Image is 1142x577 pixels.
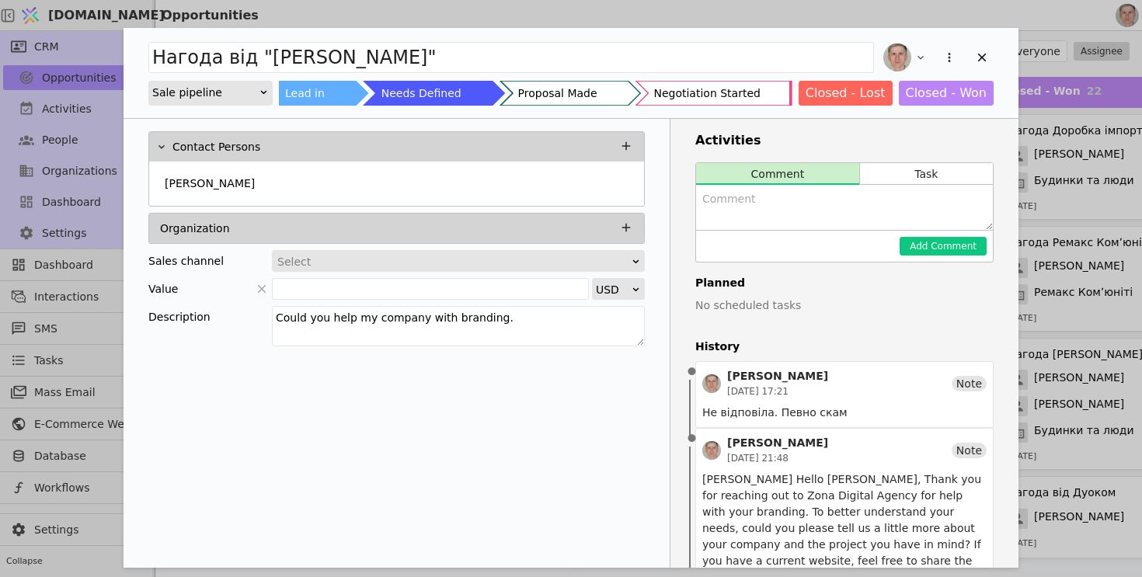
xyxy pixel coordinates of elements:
h4: History [695,339,994,355]
div: Description [148,306,272,328]
div: Sale pipeline [152,82,259,103]
div: Lead in [285,81,325,106]
p: Contact Persons [172,139,260,155]
p: Organization [160,221,230,237]
div: Note [952,443,987,458]
button: Task [860,163,993,185]
img: РS [702,441,721,460]
button: Closed - Lost [799,81,893,106]
span: Value [148,278,178,300]
span: • [684,419,700,459]
div: Sales channel [148,250,224,272]
h3: Activities [695,131,994,150]
div: USD [596,279,631,301]
button: Comment [696,163,859,185]
div: Не відповіла. Певно скам [702,405,987,421]
p: No scheduled tasks [695,297,994,314]
div: [DATE] 17:21 [727,384,828,398]
img: РS [883,43,911,71]
div: Note [952,376,987,391]
textarea: Could you help my company with branding. [272,306,645,346]
button: Add Comment [900,237,987,255]
div: Proposal Made [518,81,597,106]
div: [PERSON_NAME] [727,435,828,451]
div: Add Opportunity [124,28,1018,568]
div: Needs Defined [381,81,461,106]
div: [DATE] 21:48 [727,451,828,465]
p: [PERSON_NAME] [165,176,255,192]
h4: Planned [695,275,994,291]
div: Negotiation Started [653,81,760,106]
span: • [684,353,700,392]
img: РS [702,374,721,393]
div: [PERSON_NAME] [727,368,828,384]
div: Select [277,251,629,273]
button: Closed - Won [899,81,994,106]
